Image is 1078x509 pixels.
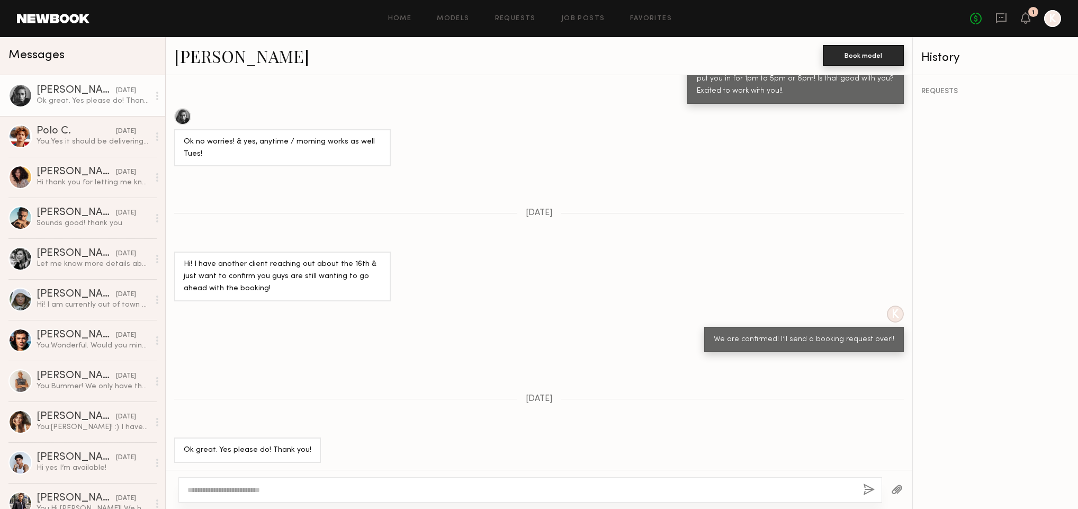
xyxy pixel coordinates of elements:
div: [PERSON_NAME] [37,452,116,463]
div: History [921,52,1070,64]
span: Messages [8,49,65,61]
div: Ok great. Yes please do! Thank you! [37,96,149,106]
div: Polo C. [37,126,116,137]
div: [DATE] [116,167,136,177]
div: We are confirmed! I’ll send a booking request over!! [714,334,894,346]
div: [PERSON_NAME] [37,85,116,96]
span: [DATE] [526,395,553,404]
div: [DATE] [116,249,136,259]
div: [DATE] [116,453,136,463]
a: K [1044,10,1061,27]
div: [DATE] [116,412,136,422]
a: Book model [823,51,904,60]
div: Hi yes I’m available! [37,463,149,473]
div: [PERSON_NAME] [37,248,116,259]
span: [DATE] [526,209,553,218]
div: [PERSON_NAME] [37,412,116,422]
div: You: Wonderful. Would you mind holding the time? Are you able to send in a casting digitals + vid... [37,341,149,351]
div: Ok no worries! & yes, anytime / morning works as well Tues! [184,136,381,160]
div: Hi! I have another client reaching out about the 16th & just want to confirm you guys are still w... [184,258,381,295]
button: Book model [823,45,904,66]
div: Let me know more details about the job please :) [37,259,149,269]
a: Job Posts [561,15,605,22]
div: 1 [1032,10,1035,15]
div: [DATE] [116,127,136,137]
div: [PERSON_NAME] [37,289,116,300]
a: Home [388,15,412,22]
div: You: Bummer! We only have the 16th as an option. Let me know if anything changes! [37,381,149,391]
a: Requests [495,15,536,22]
a: [PERSON_NAME] [174,44,309,67]
div: [DATE] [116,494,136,504]
div: [DATE] [116,208,136,218]
div: [PERSON_NAME] [37,330,116,341]
div: Ok great. Yes please do! Thank you! [184,444,311,457]
div: Hi thank you for letting me know! I just found out I am available that day. For half day I typica... [37,177,149,187]
div: [DATE] [116,290,136,300]
div: [PERSON_NAME] O. [37,371,116,381]
div: [PERSON_NAME] [37,493,116,504]
div: Hi! I am currently out of town or I would love to!!! [37,300,149,310]
div: Sounds good! thank you [37,218,149,228]
div: You: Yes it should be delivering by [DATE] morning now. We are confirmed for booking though! I’ll... [37,137,149,147]
div: [DATE] [116,331,136,341]
a: Models [437,15,469,22]
div: [DATE] [116,371,136,381]
a: Favorites [630,15,672,22]
div: REQUESTS [921,88,1070,95]
div: You: [PERSON_NAME]! :) I have a shoot coming up for Sportiqe with photographer [PERSON_NAME] on [... [37,422,149,432]
div: [PERSON_NAME] [37,167,116,177]
div: [PERSON_NAME] [37,208,116,218]
div: [DATE] [116,86,136,96]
